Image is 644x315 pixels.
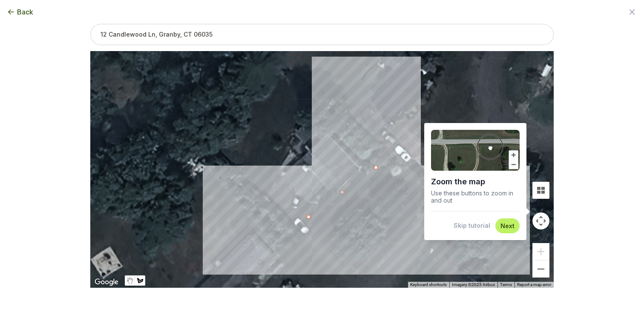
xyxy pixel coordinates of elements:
button: Keyboard shortcuts [410,282,447,288]
img: Demo of zooming into a lawn area [431,130,520,171]
a: Terms [500,282,512,287]
a: Open this area in Google Maps (opens a new window) [92,277,121,288]
button: Zoom in [532,243,549,260]
button: Draw a shape [135,275,145,286]
p: Use these buttons to zoom in and out [431,189,520,204]
input: 12 Candlewood Ln, Granby, CT 06035 [90,24,554,45]
h1: Zoom the map [431,174,520,189]
button: Skip tutorial [454,221,490,230]
button: Tilt map [532,182,549,199]
img: Google [92,277,121,288]
button: Map camera controls [532,212,549,229]
span: Back [17,7,33,17]
a: Report a map error [517,282,551,287]
button: Next [500,222,515,230]
button: Zoom out [532,261,549,278]
button: Back [7,7,33,17]
button: Stop drawing [125,275,135,286]
span: Imagery ©2025 Airbus [452,282,495,287]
